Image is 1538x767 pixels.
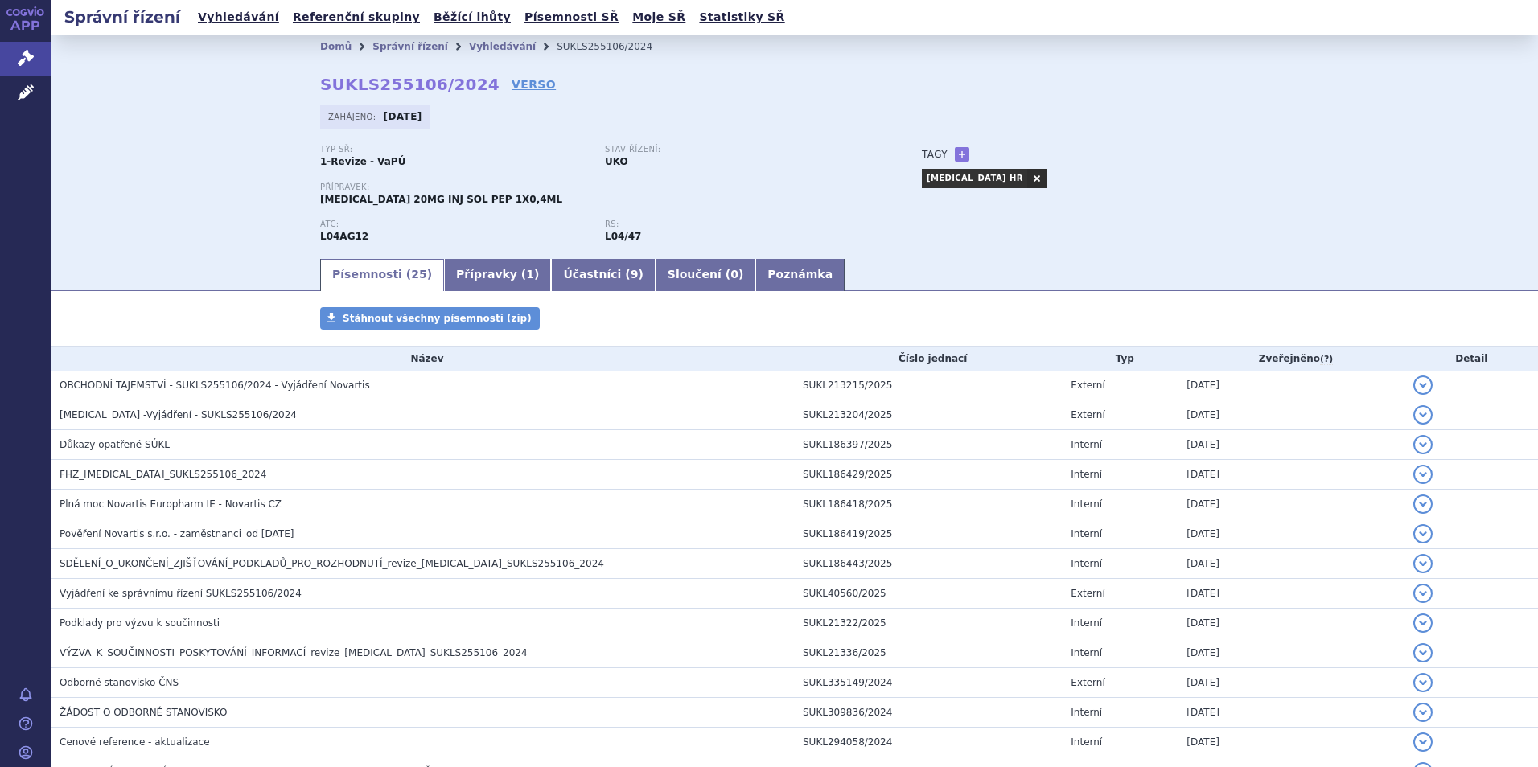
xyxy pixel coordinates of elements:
button: detail [1413,524,1433,543]
td: [DATE] [1178,638,1404,668]
th: Zveřejněno [1178,347,1404,371]
button: detail [1413,554,1433,573]
span: Interní [1071,439,1102,450]
td: [DATE] [1178,728,1404,757]
span: Stáhnout všechny písemnosti (zip) [343,313,532,324]
button: detail [1413,732,1433,752]
td: [DATE] [1178,519,1404,549]
span: Interní [1071,647,1102,658]
span: Podklady pro výzvu k součinnosti [60,617,220,629]
span: Důkazy opatřené SÚKL [60,439,170,450]
h2: Správní řízení [51,6,193,28]
span: 9 [631,268,639,281]
h3: Tagy [922,145,948,164]
span: 0 [730,268,738,281]
span: ŽÁDOST O ODBORNÉ STANOVISKO [60,707,227,718]
td: [DATE] [1178,698,1404,728]
span: Interní [1071,558,1102,569]
span: Cenové reference - aktualizace [60,736,210,748]
th: Název [51,347,795,371]
button: detail [1413,405,1433,425]
a: + [955,147,969,162]
td: [DATE] [1178,668,1404,698]
td: SUKL213204/2025 [795,400,1063,430]
p: Přípravek: [320,183,890,192]
a: Stáhnout všechny písemnosti (zip) [320,307,540,330]
td: SUKL186419/2025 [795,519,1063,549]
p: RS: [605,219,874,229]
a: Písemnosti SŘ [520,6,623,28]
button: detail [1413,584,1433,603]
span: FHZ_ofatumumab_SUKLS255106_2024 [60,469,266,480]
a: VERSO [512,76,556,92]
a: Písemnosti (25) [320,259,444,291]
button: detail [1413,703,1433,722]
td: SUKL186443/2025 [795,549,1063,579]
td: [DATE] [1178,371,1404,400]
span: Interní [1071,707,1102,718]
span: Odborné stanovisko ČNS [60,677,179,688]
td: SUKL294058/2024 [795,728,1063,757]
span: Vyjádření ke správnímu řízení SUKLS255106/2024 [60,588,302,599]
strong: [DATE] [384,111,422,122]
span: Interní [1071,528,1102,539]
a: Sloučení (0) [656,259,755,291]
td: SUKL186418/2025 [795,490,1063,519]
a: Správní řízení [372,41,448,52]
p: Stav řízení: [605,145,874,154]
span: Externí [1071,677,1104,688]
a: Referenční skupiny [288,6,425,28]
td: [DATE] [1178,460,1404,490]
td: SUKL21336/2025 [795,638,1063,668]
span: OBCHODNÍ TAJEMSTVÍ - SUKLS255106/2024 - Vyjádření Novartis [60,379,370,391]
button: detail [1413,494,1433,514]
a: [MEDICAL_DATA] HR [922,169,1027,188]
a: Vyhledávání [469,41,536,52]
td: SUKL309836/2024 [795,698,1063,728]
span: 25 [411,268,426,281]
strong: OFATUMUMAB [320,231,368,242]
span: 1 [526,268,534,281]
th: Číslo jednací [795,347,1063,371]
a: Vyhledávání [193,6,284,28]
td: SUKL186429/2025 [795,460,1063,490]
a: Poznámka [755,259,845,291]
span: [MEDICAL_DATA] 20MG INJ SOL PEP 1X0,4ML [320,194,562,205]
a: Účastníci (9) [551,259,655,291]
th: Typ [1063,347,1178,371]
p: ATC: [320,219,589,229]
td: SUKL186397/2025 [795,430,1063,460]
td: SUKL21322/2025 [795,609,1063,638]
button: detail [1413,613,1433,633]
td: [DATE] [1178,430,1404,460]
button: detail [1413,375,1433,395]
a: Statistiky SŘ [694,6,789,28]
th: Detail [1405,347,1538,371]
a: Běžící lhůty [429,6,516,28]
span: Interní [1071,617,1102,629]
a: Moje SŘ [627,6,690,28]
span: Interní [1071,736,1102,748]
abbr: (?) [1320,354,1333,365]
td: SUKL40560/2025 [795,579,1063,609]
button: detail [1413,465,1433,484]
td: [DATE] [1178,490,1404,519]
span: Ofatumumab -Vyjádření - SUKLS255106/2024 [60,409,297,420]
strong: léčivé přípravky s obsahem léčivé látky ofatumumab (ATC L04AA52) [605,231,641,242]
span: Externí [1071,379,1104,391]
p: Typ SŘ: [320,145,589,154]
span: Interní [1071,469,1102,480]
td: [DATE] [1178,579,1404,609]
span: Pověření Novartis s.r.o. - zaměstnanci_od 12.03.2025 [60,528,294,539]
strong: UKO [605,156,628,167]
span: Plná moc Novartis Europharm IE - Novartis CZ [60,498,282,510]
span: Externí [1071,588,1104,599]
td: [DATE] [1178,549,1404,579]
button: detail [1413,435,1433,454]
td: [DATE] [1178,400,1404,430]
span: Zahájeno: [328,110,379,123]
button: detail [1413,643,1433,662]
td: SUKL335149/2024 [795,668,1063,698]
strong: 1-Revize - VaPÚ [320,156,405,167]
a: Přípravky (1) [444,259,551,291]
